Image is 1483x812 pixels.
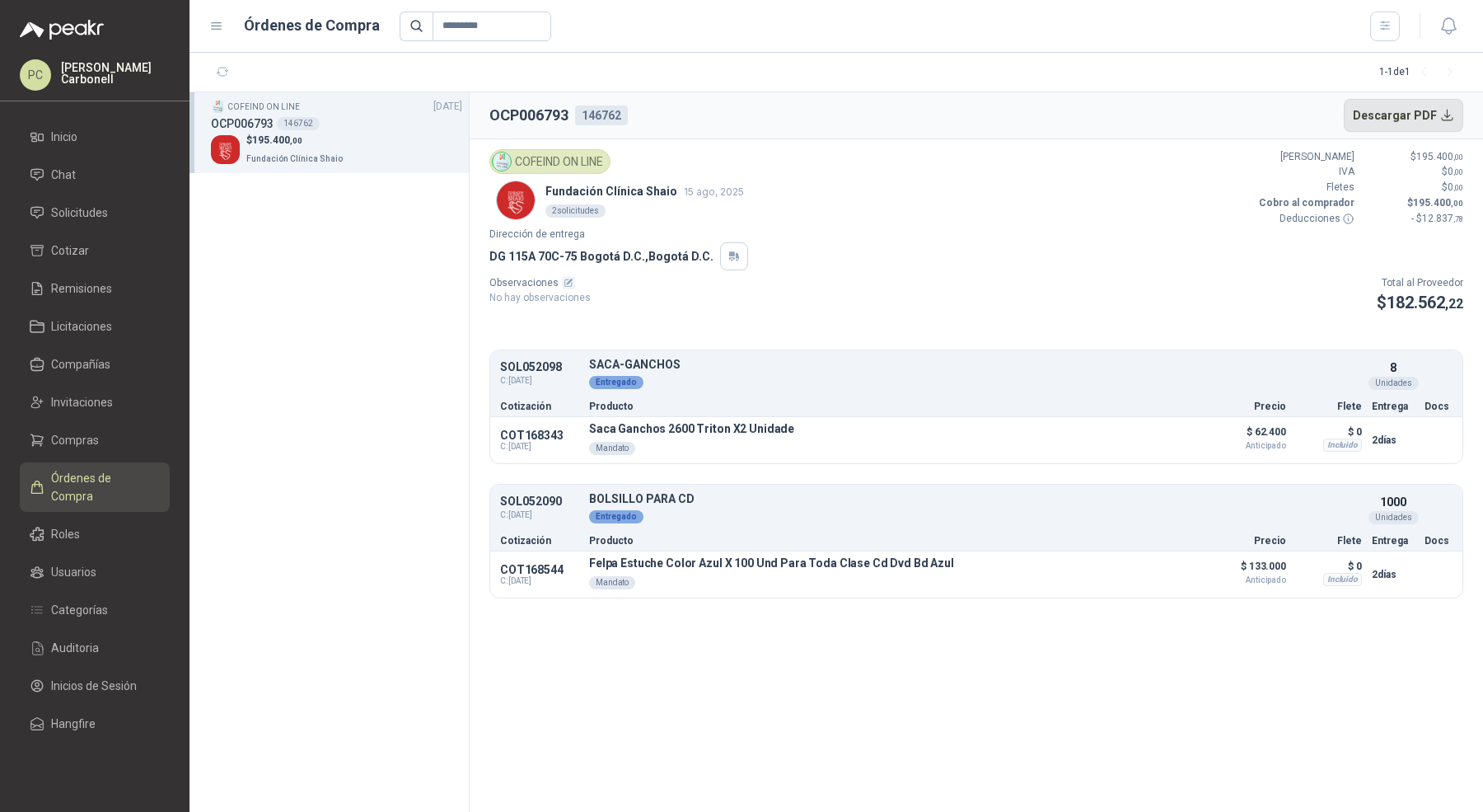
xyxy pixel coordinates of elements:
[20,708,170,739] a: Hangfire
[589,359,1362,371] p: SACA-GANCHOS
[51,431,99,449] span: Compras
[1422,213,1463,224] span: 12.837
[1448,166,1463,177] span: 0
[1451,199,1463,208] span: ,00
[545,204,606,218] div: 2 solicitudes
[1413,197,1463,209] span: 195.400
[20,273,170,304] a: Remisiones
[20,632,170,664] a: Auditoria
[589,536,1194,546] p: Producto
[1364,164,1463,180] p: $
[51,128,77,146] span: Inicio
[1372,536,1415,546] p: Entrega
[1296,401,1362,411] p: Flete
[51,279,112,298] span: Remisiones
[500,429,579,442] p: COT168343
[589,422,794,435] p: Saca Ganchos 2600 Triton X2 Unidade
[211,135,240,164] img: Company Logo
[589,510,643,523] div: Entregado
[1323,439,1362,452] div: Incluido
[246,154,343,163] span: Fundación Clínica Shaio
[51,242,89,260] span: Cotizar
[489,247,713,265] p: DG 115A 70C-75 Bogotá D.C. , Bogotá D.C.
[1368,511,1419,524] div: Unidades
[227,101,300,114] p: COFEIND ON LINE
[51,317,112,336] span: Licitaciones
[1377,275,1463,291] p: Total al Proveedor
[20,20,104,40] img: Logo peakr
[1445,296,1463,312] span: ,22
[277,117,320,130] div: 146762
[1256,211,1354,227] p: Deducciones
[1256,195,1354,211] p: Cobro al comprador
[1387,293,1463,312] span: 182.562
[51,204,108,222] span: Solicitudes
[1364,149,1463,165] p: $
[500,536,579,546] p: Cotización
[20,462,170,512] a: Órdenes de Compra
[20,59,51,91] div: PC
[51,525,80,543] span: Roles
[211,99,462,167] a: Company LogoCOFEIND ON LINE[DATE] OCP006793146762Company Logo$195.400,00Fundación Clínica Shaio
[1379,59,1463,86] div: 1 - 1 de 1
[433,99,462,115] span: [DATE]
[1425,536,1453,546] p: Docs
[500,442,579,452] span: C: [DATE]
[500,495,579,508] p: SOL052090
[1204,556,1286,584] p: $ 133.000
[500,509,579,522] span: C: [DATE]
[1453,153,1463,162] span: ,00
[489,275,591,291] p: Observaciones
[589,401,1194,411] p: Producto
[1256,164,1354,180] p: IVA
[1372,430,1415,450] p: 2 días
[1453,167,1463,176] span: ,00
[51,677,137,695] span: Inicios de Sesión
[1453,214,1463,223] span: ,78
[1364,180,1463,195] p: $
[497,181,535,219] img: Company Logo
[489,290,591,306] p: No hay observaciones
[61,62,170,85] p: [PERSON_NAME] Carbonell
[684,185,744,198] span: 15 ago, 2025
[1296,536,1362,546] p: Flete
[1416,151,1463,162] span: 195.400
[1364,195,1463,211] p: $
[20,311,170,342] a: Licitaciones
[1372,565,1415,584] p: 2 días
[51,355,110,373] span: Compañías
[1256,180,1354,195] p: Fletes
[252,134,302,146] span: 195.400
[1204,401,1286,411] p: Precio
[1448,181,1463,193] span: 0
[211,100,224,113] img: Company Logo
[1372,401,1415,411] p: Entrega
[51,166,76,184] span: Chat
[489,227,1463,242] p: Dirección de entrega
[51,563,96,581] span: Usuarios
[1296,422,1362,442] p: $ 0
[1377,290,1463,316] p: $
[1204,422,1286,450] p: $ 62.400
[500,576,579,586] span: C: [DATE]
[1390,359,1396,377] p: 8
[500,374,579,387] span: C: [DATE]
[51,639,99,657] span: Auditoria
[20,235,170,266] a: Cotizar
[589,493,1362,505] p: BOLSILLO PARA CD
[20,519,170,550] a: Roles
[290,136,302,145] span: ,00
[1296,556,1362,576] p: $ 0
[244,14,380,37] h1: Órdenes de Compra
[20,159,170,190] a: Chat
[589,442,635,455] div: Mandato
[500,563,579,576] p: COT168544
[211,115,274,133] h3: OCP006793
[20,197,170,228] a: Solicitudes
[500,361,579,373] p: SOL052098
[1453,183,1463,192] span: ,00
[545,182,744,200] p: Fundación Clínica Shaio
[20,594,170,626] a: Categorías
[1204,576,1286,584] span: Anticipado
[489,149,611,174] div: COFEIND ON LINE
